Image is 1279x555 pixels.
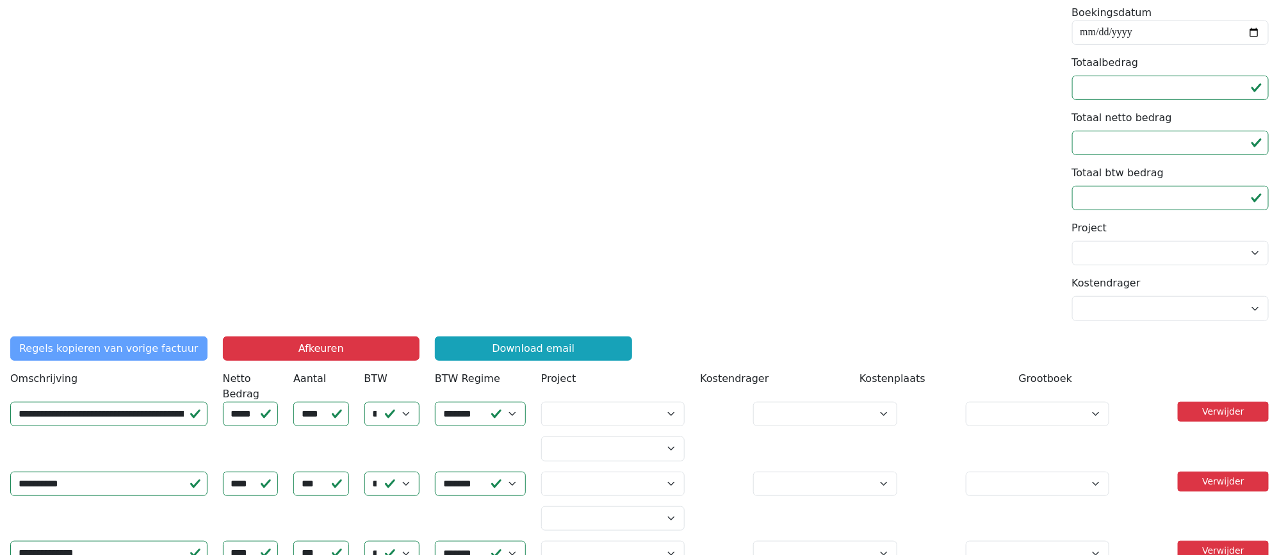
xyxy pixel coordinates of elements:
a: Verwijder [1178,402,1269,422]
label: Boekingsdatum [1072,5,1152,21]
label: Totaal btw bedrag [1072,165,1164,181]
label: Kostenplaats [859,371,925,386]
label: Omschrijving [10,371,77,386]
label: Netto Bedrag [223,371,279,402]
button: Afkeuren [223,336,420,361]
label: Project [1072,220,1107,236]
label: Totaalbedrag [1072,55,1139,70]
a: Verwijder [1178,472,1269,492]
label: Kostendrager [700,371,769,386]
label: Kostendrager [1072,276,1141,291]
label: BTW [364,371,388,386]
label: Grootboek [1019,371,1073,386]
label: Aantal [293,371,326,386]
label: Project [541,371,576,386]
label: Totaal netto bedrag [1072,110,1172,126]
label: BTW Regime [435,371,500,386]
a: Download email [435,336,632,361]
